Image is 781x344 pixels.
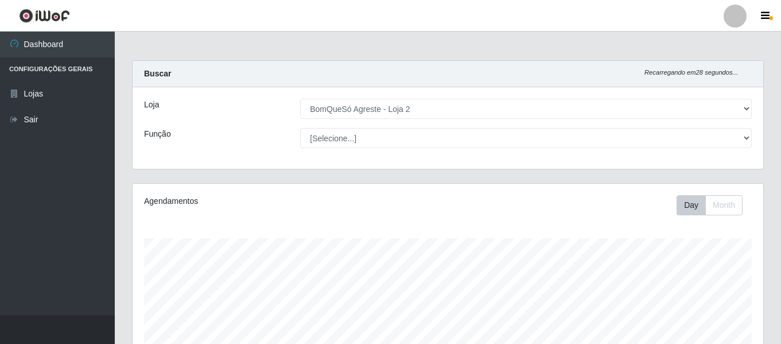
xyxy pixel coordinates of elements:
[144,195,387,207] div: Agendamentos
[144,128,171,140] label: Função
[677,195,706,215] button: Day
[644,69,738,76] i: Recarregando em 28 segundos...
[677,195,752,215] div: Toolbar with button groups
[144,69,171,78] strong: Buscar
[705,195,743,215] button: Month
[677,195,743,215] div: First group
[144,99,159,111] label: Loja
[19,9,70,23] img: CoreUI Logo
